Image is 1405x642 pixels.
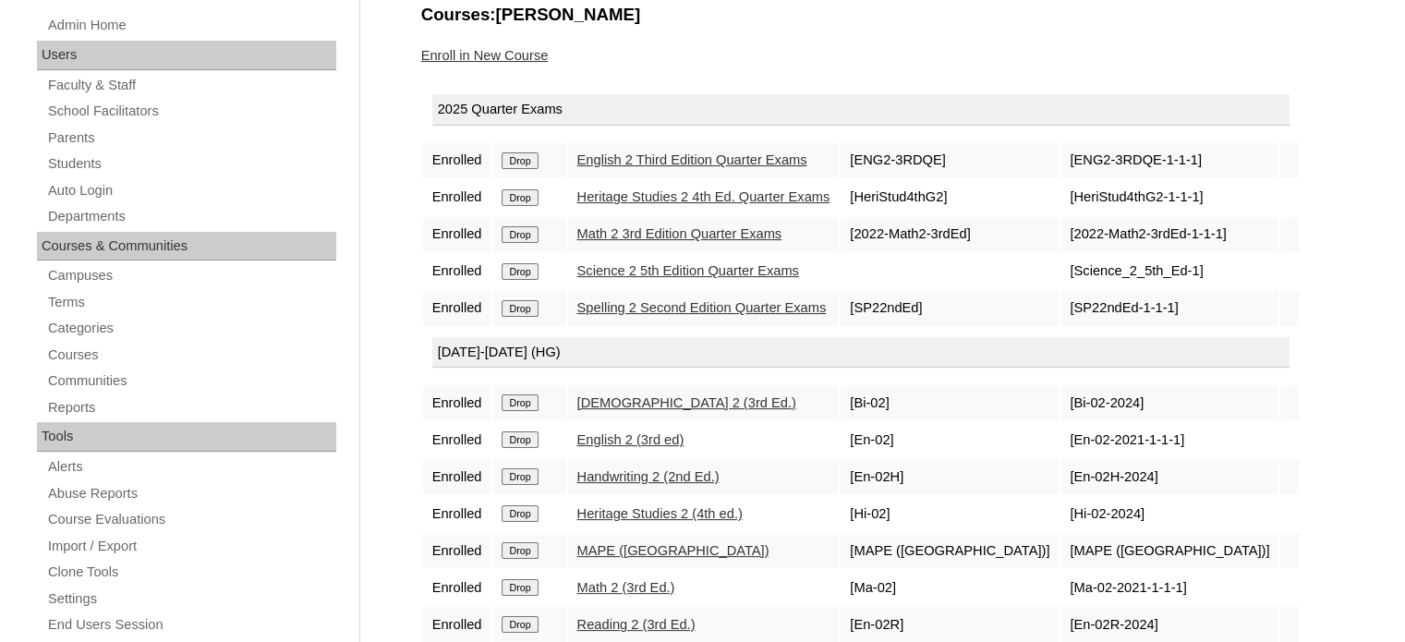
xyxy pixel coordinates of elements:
td: [HeriStud4thG2] [841,180,1059,215]
a: MAPE ([GEOGRAPHIC_DATA]) [577,543,769,558]
a: Handwriting 2 (2nd Ed.) [577,469,720,484]
input: Drop [502,189,538,206]
td: [En-02R-2024] [1060,607,1278,642]
a: Auto Login [46,179,336,202]
a: Course Evaluations [46,508,336,531]
a: English 2 Third Edition Quarter Exams [577,152,807,167]
td: Enrolled [423,607,491,642]
td: Enrolled [423,533,491,568]
input: Drop [502,616,538,633]
input: Drop [502,468,538,485]
td: [SP22ndEd] [841,291,1059,326]
a: Alerts [46,455,336,478]
td: Enrolled [423,291,491,326]
a: English 2 (3rd ed) [577,432,684,447]
td: Enrolled [423,180,491,215]
td: [Science_2_5th_Ed-1] [1060,254,1278,289]
a: Terms [46,291,336,314]
div: Courses & Communities [37,232,336,261]
input: Drop [502,431,538,448]
td: Enrolled [423,254,491,289]
td: [En-02R] [841,607,1059,642]
a: Clone Tools [46,561,336,584]
td: [ENG2-3RDQE] [841,143,1059,178]
a: Faculty & Staff [46,74,336,97]
a: Abuse Reports [46,482,336,505]
td: Enrolled [423,143,491,178]
a: School Facilitators [46,100,336,123]
a: Enroll in New Course [421,48,549,63]
td: [2022-Math2-3rdEd] [841,217,1059,252]
td: [Ma-02] [841,570,1059,605]
a: Departments [46,205,336,228]
td: [HeriStud4thG2-1-1-1] [1060,180,1278,215]
td: [SP22ndEd-1-1-1] [1060,291,1278,326]
a: Parents [46,127,336,150]
a: Math 2 (3rd Ed.) [577,580,675,595]
a: Admin Home [46,14,336,37]
div: Tools [37,422,336,452]
td: Enrolled [423,496,491,531]
td: [ENG2-3RDQE-1-1-1] [1060,143,1278,178]
td: [En-02] [841,422,1059,457]
div: 2025 Quarter Exams [432,94,1290,126]
h3: Courses:[PERSON_NAME] [421,3,1336,27]
td: [Hi-02-2024] [1060,496,1278,531]
input: Drop [502,226,538,243]
a: Students [46,152,336,176]
a: Heritage Studies 2 4th Ed. Quarter Exams [577,189,830,204]
td: [En-02H] [841,459,1059,494]
a: Spelling 2 Second Edition Quarter Exams [577,300,827,315]
div: [DATE]-[DATE] (HG) [432,337,1290,369]
input: Drop [502,542,538,559]
div: Users [37,41,336,70]
a: Courses [46,344,336,367]
a: Categories [46,317,336,340]
a: Math 2 3rd Edition Quarter Exams [577,226,782,241]
a: [DEMOGRAPHIC_DATA] 2 (3rd Ed.) [577,395,796,410]
td: Enrolled [423,570,491,605]
a: Reading 2 (3rd Ed.) [577,617,696,632]
td: [MAPE ([GEOGRAPHIC_DATA])] [841,533,1059,568]
td: Enrolled [423,459,491,494]
td: [En-02H-2024] [1060,459,1278,494]
td: [2022-Math2-3rdEd-1-1-1] [1060,217,1278,252]
td: Enrolled [423,422,491,457]
a: Settings [46,587,336,611]
td: [Hi-02] [841,496,1059,531]
td: Enrolled [423,385,491,420]
a: Campuses [46,264,336,287]
a: Communities [46,369,336,393]
input: Drop [502,579,538,596]
a: End Users Session [46,613,336,636]
td: Enrolled [423,217,491,252]
td: [MAPE ([GEOGRAPHIC_DATA])] [1060,533,1278,568]
input: Drop [502,152,538,169]
input: Drop [502,263,538,280]
input: Drop [502,505,538,522]
a: Science 2 5th Edition Quarter Exams [577,263,799,278]
input: Drop [502,300,538,317]
td: [Bi-02-2024] [1060,385,1278,420]
td: [Ma-02-2021-1-1-1] [1060,570,1278,605]
a: Import / Export [46,535,336,558]
a: Heritage Studies 2 (4th ed.) [577,506,743,521]
td: [En-02-2021-1-1-1] [1060,422,1278,457]
a: Reports [46,396,336,419]
td: [Bi-02] [841,385,1059,420]
input: Drop [502,394,538,411]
